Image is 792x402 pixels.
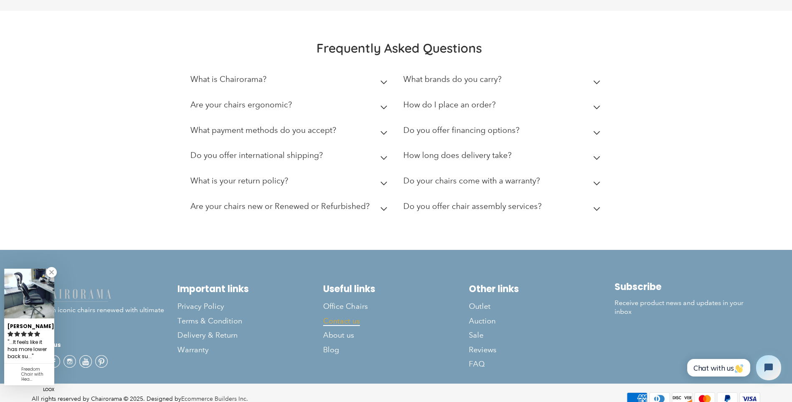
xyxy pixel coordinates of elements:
span: About us [323,331,354,340]
span: Warranty [177,345,209,355]
h2: What is your return policy? [190,176,288,186]
summary: Do your chairs come with a warranty? [403,170,604,196]
a: About us [323,328,469,342]
img: Zachary review of Freedom Chair with Headrest | Blue Leather | - (Renewed) [4,269,54,319]
h2: Other links [469,283,615,295]
h2: Are your chairs ergonomic? [190,100,292,109]
a: Terms & Condition [177,314,323,328]
a: Warranty [177,343,323,357]
a: Reviews [469,343,615,357]
h2: Important links [177,283,323,295]
h2: Are your chairs new or Renewed or Refurbished? [190,201,369,211]
h2: Do you offer international shipping? [190,150,323,160]
summary: Are your chairs new or Renewed or Refurbished? [190,196,391,221]
h2: Do your chairs come with a warranty? [403,176,540,186]
summary: Are your chairs ergonomic? [190,94,391,120]
h2: Do you offer financing options? [403,125,519,135]
a: Delivery & Return [177,328,323,342]
span: Auction [469,316,496,326]
summary: What payment methods do you accept? [190,120,391,145]
summary: Do you offer international shipping? [190,145,391,170]
div: Freedom Chair with Headrest | Blue Leather | - (Renewed) [21,367,51,382]
h2: How do I place an order? [403,100,496,109]
a: Office Chairs [323,299,469,313]
a: Auction [469,314,615,328]
span: Contact us [323,316,360,326]
h4: Folow us [32,340,177,350]
h2: What payment methods do you accept? [190,125,336,135]
summary: How do I place an order? [403,94,604,120]
summary: Do you offer chair assembly services? [403,196,604,221]
a: Contact us [323,314,469,328]
span: Delivery & Return [177,331,238,340]
svg: rating icon full [14,331,20,337]
span: Outlet [469,302,491,311]
h2: Subscribe [615,281,760,293]
a: Sale [469,328,615,342]
h2: What brands do you carry? [403,74,501,84]
summary: What is your return policy? [190,170,391,196]
span: Blog [323,345,339,355]
summary: How long does delivery take? [403,145,604,170]
h2: How long does delivery take? [403,150,511,160]
a: FAQ [469,357,615,371]
iframe: Tidio Chat [678,348,788,387]
a: Outlet [469,299,615,313]
span: FAQ [469,359,485,369]
span: Terms & Condition [177,316,242,326]
svg: rating icon full [8,331,13,337]
img: chairorama [32,288,115,302]
span: Sale [469,331,483,340]
span: Office Chairs [323,302,368,311]
p: Receive product news and updates in your inbox [615,299,760,316]
summary: Do you offer financing options? [403,120,604,145]
svg: rating icon full [34,331,40,337]
span: Reviews [469,345,496,355]
h2: Useful links [323,283,469,295]
svg: rating icon full [28,331,33,337]
div: [PERSON_NAME] [8,320,51,330]
h2: Do you offer chair assembly services? [403,201,541,211]
svg: rating icon full [21,331,27,337]
a: Privacy Policy [177,299,323,313]
a: Blog [323,343,469,357]
summary: What is Chairorama? [190,69,391,94]
summary: What brands do you carry? [403,69,604,94]
h2: What is Chairorama? [190,74,266,84]
span: Privacy Policy [177,302,224,311]
h2: Frequently Asked Questions [190,40,608,56]
div: ...It feels like it has more lower back support too.Â... [8,338,51,361]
